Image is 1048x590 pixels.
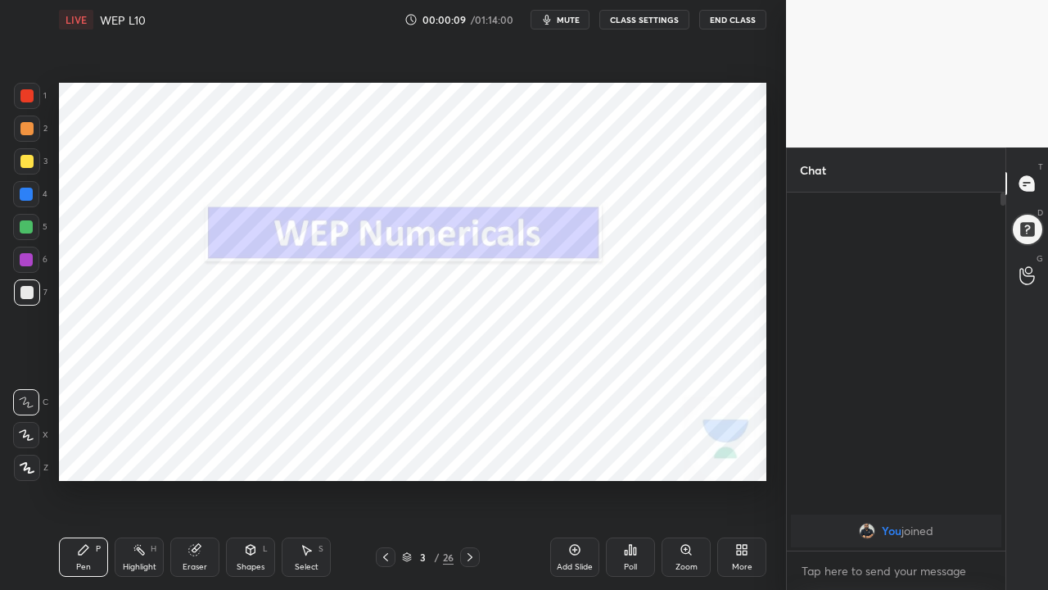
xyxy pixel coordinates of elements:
[859,523,875,539] img: 13743b0af8ac47088b4dc21eba1d392f.jpg
[14,148,47,175] div: 3
[100,12,146,28] h4: WEP L10
[13,214,47,240] div: 5
[14,455,48,481] div: Z
[1038,161,1043,173] p: T
[14,83,47,109] div: 1
[183,563,207,571] div: Eraser
[13,181,47,207] div: 4
[624,563,637,571] div: Poll
[14,116,47,142] div: 2
[263,545,268,553] div: L
[13,422,48,448] div: X
[76,563,91,571] div: Pen
[531,10,589,29] button: mute
[882,524,901,538] span: You
[13,247,47,273] div: 6
[151,545,156,553] div: H
[237,563,264,571] div: Shapes
[443,550,454,565] div: 26
[415,552,431,562] div: 3
[901,524,933,538] span: joined
[557,563,593,571] div: Add Slide
[14,279,47,306] div: 7
[675,563,698,571] div: Zoom
[599,10,689,29] button: CLASS SETTINGS
[13,389,48,415] div: C
[318,545,323,553] div: S
[295,563,318,571] div: Select
[787,511,1005,551] div: grid
[787,148,839,192] p: Chat
[557,14,580,25] span: mute
[59,10,93,29] div: LIVE
[1037,252,1043,265] p: G
[732,563,752,571] div: More
[699,10,766,29] button: End Class
[96,545,101,553] div: P
[123,563,156,571] div: Highlight
[1037,206,1043,219] p: D
[435,552,440,562] div: /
